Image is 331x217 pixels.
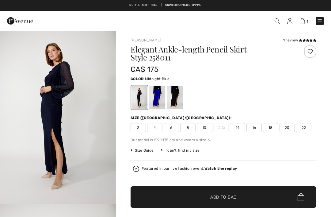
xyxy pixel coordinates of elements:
[7,15,33,27] img: 1ère Avenue
[131,38,161,42] a: [PERSON_NAME]
[213,123,229,132] span: 12
[149,86,165,109] div: Royal
[197,123,212,132] span: 10
[204,166,237,171] strong: Watch the replay
[131,77,145,81] span: Color:
[300,17,308,25] a: 1
[317,18,323,24] img: Menu
[283,37,316,43] div: 1 review
[131,186,316,208] button: Add to Bag
[287,18,292,24] img: My Info
[280,123,295,132] span: 20
[296,123,311,132] span: 22
[7,17,33,23] a: 1ère Avenue
[306,19,308,24] span: 1
[133,166,139,172] img: Watch the replay
[180,123,196,132] span: 8
[164,123,179,132] span: 6
[263,123,278,132] span: 18
[131,45,285,61] h1: Elegant Ankle-length Pencil Skirt Style 258011
[275,18,280,24] img: Search
[300,18,305,24] img: Shopping Bag
[222,126,225,129] img: ring-m.svg
[210,194,237,200] span: Add to Bag
[246,123,262,132] span: 16
[131,123,146,132] span: 2
[131,86,147,109] div: Midnight Blue
[131,115,233,121] div: Size ([GEOGRAPHIC_DATA]/[GEOGRAPHIC_DATA]):
[161,148,200,153] div: I can't find my size
[147,123,162,132] span: 4
[131,65,158,74] span: CA$ 175
[230,123,245,132] span: 14
[167,86,183,109] div: Black
[145,77,170,81] span: Midnight Blue
[142,167,237,171] div: Featured in our live fashion event.
[298,193,304,201] img: Bag.svg
[131,148,154,153] span: Size Guide
[131,137,316,143] div: Our model is 5'9"/175 cm and wears a size 6.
